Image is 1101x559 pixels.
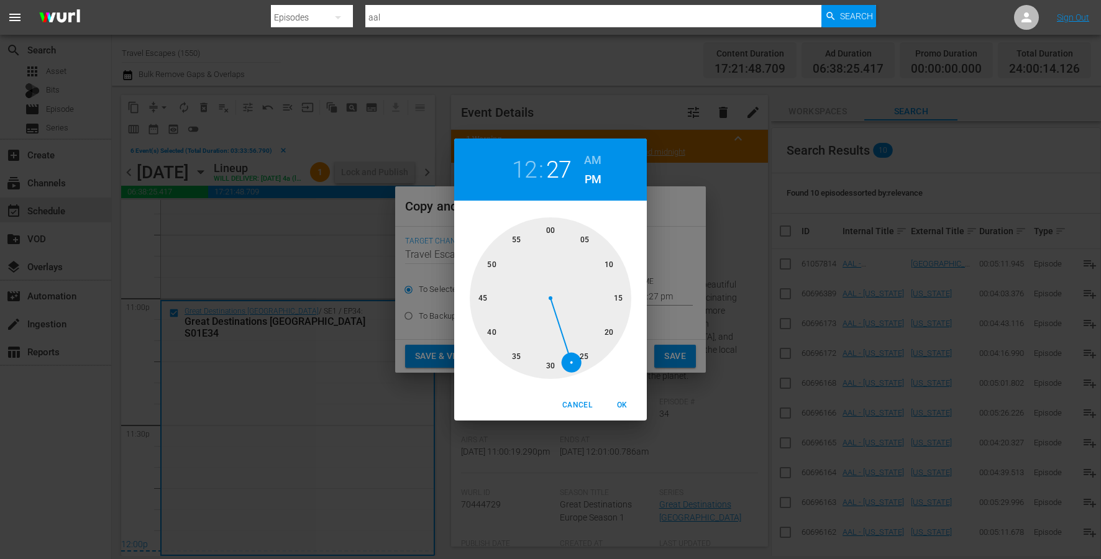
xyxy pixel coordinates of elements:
button: 12 [512,156,537,184]
button: OK [602,395,642,416]
span: menu [7,10,22,25]
span: OK [607,399,637,412]
img: ans4CAIJ8jUAAAAAAAAAAAAAAAAAAAAAAAAgQb4GAAAAAAAAAAAAAAAAAAAAAAAAJMjXAAAAAAAAAAAAAAAAAAAAAAAAgAT5G... [30,3,89,32]
a: Sign Out [1057,12,1089,22]
h2: : [539,156,544,184]
button: 27 [546,156,572,184]
button: Cancel [557,395,597,416]
button: AM [584,150,601,170]
button: PM [584,170,601,189]
span: Search [840,5,873,27]
span: Cancel [562,399,592,412]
